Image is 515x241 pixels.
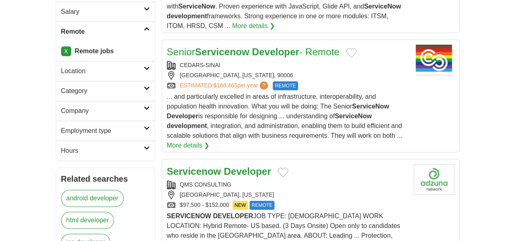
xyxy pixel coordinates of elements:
[232,201,248,210] span: NEW
[364,3,401,10] strong: ServiceNow
[61,27,144,37] h2: Remote
[167,46,340,57] a: SeniorServicenow Developer- Remote
[213,82,237,89] span: $166,465
[167,113,198,119] strong: Developer
[167,213,211,219] strong: SERVICENOW
[273,81,298,90] span: REMOTE
[252,46,299,57] strong: Developer
[167,13,207,20] strong: development
[224,166,271,177] strong: Developer
[414,45,454,75] img: CEDARS SINAI logo
[167,166,271,177] a: Servicenow Developer
[232,21,275,31] a: More details ❯
[56,61,155,81] a: Location
[178,3,215,10] strong: ServiceNow
[61,7,144,17] h2: Salary
[260,81,268,89] span: ?
[167,71,407,80] div: [GEOGRAPHIC_DATA], [US_STATE], 90006
[167,122,207,129] strong: development
[167,201,407,210] div: $97,500 - $152,000
[346,48,357,58] button: Add to favorite jobs
[414,164,454,195] img: Company logo
[335,113,372,119] strong: ServiceNow
[56,2,155,22] a: Salary
[61,86,144,96] h2: Category
[213,213,253,219] strong: DEVELOPER
[61,146,144,156] h2: Hours
[61,173,150,185] h2: Related searches
[167,93,403,139] span: ... and particularly excelled in areas of infrastructure, interoperability, and population health...
[278,167,288,177] button: Add to favorite jobs
[56,22,155,41] a: Remote
[195,46,249,57] strong: Servicenow
[56,81,155,101] a: Category
[61,126,144,136] h2: Employment type
[180,81,270,90] a: ESTIMATED:$166,465per year?
[250,201,274,210] span: REMOTE
[56,141,155,161] a: Hours
[56,101,155,121] a: Company
[167,166,221,177] strong: Servicenow
[352,103,389,110] strong: ServiceNow
[167,180,407,189] div: QMS CONSULTING
[61,46,71,56] a: X
[56,121,155,141] a: Employment type
[61,66,144,76] h2: Location
[75,48,114,54] strong: Remote jobs
[61,106,144,116] h2: Company
[61,212,114,229] a: html developer
[167,191,407,199] div: [GEOGRAPHIC_DATA], [US_STATE]
[167,141,210,150] a: More details ❯
[180,62,221,68] a: CEDARS-SINAI
[61,190,124,207] a: android developer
